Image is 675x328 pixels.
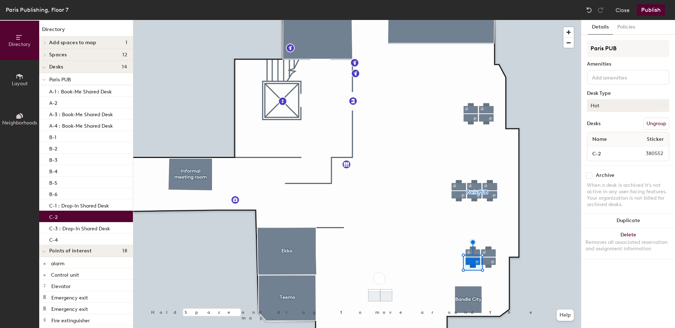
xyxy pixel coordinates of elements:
[49,155,57,163] p: B-3
[586,6,593,14] img: Undo
[51,270,79,278] p: Control unit
[122,64,127,70] span: 14
[49,248,92,254] span: Points of interest
[591,73,655,81] input: Add amenities
[51,258,65,267] p: alarm
[49,132,56,140] p: B-1
[49,212,58,220] p: C-2
[49,224,110,232] p: C-3 : Drop-In Shared Desk
[49,178,57,186] p: B-5
[643,133,668,146] span: Sticker
[587,99,669,112] button: Hot
[587,61,669,67] div: Amenities
[589,149,629,159] input: Unnamed desk
[51,281,71,289] p: Elevator
[2,120,37,126] span: Neighborhoods
[629,150,668,158] span: 380552
[49,201,109,209] p: C-1 : Drop-In Shared Desk
[49,40,97,46] span: Add spaces to map
[587,182,669,208] div: When a desk is archived it's not active in any user-facing features. Your organization is not bil...
[122,52,127,58] span: 12
[49,64,63,70] span: Desks
[587,121,601,127] div: Desks
[125,40,127,46] span: 1
[6,5,68,14] div: Paris Publishing, Floor 7
[597,6,604,14] img: Redo
[51,293,88,301] p: Emergency exit
[49,144,57,152] p: B-2
[587,91,669,96] div: Desk Type
[49,87,112,95] p: A-1 : Book-Me Shared Desk
[49,109,113,118] p: A-3 : Book-Me Shared Desk
[589,133,610,146] span: Name
[51,316,90,324] p: Fire extinguisher
[49,77,71,83] span: Paris PUB
[588,20,613,35] button: Details
[9,41,31,47] span: Directory
[12,81,28,87] span: Layout
[637,4,665,16] button: Publish
[49,166,57,175] p: B-4
[51,304,88,312] p: Emergency exit
[613,20,639,35] button: Policies
[39,26,133,37] h1: Directory
[49,235,58,243] p: C-4
[596,173,614,178] div: Archive
[49,52,67,58] span: Spaces
[581,228,675,259] button: DeleteRemoves all associated reservation and assignment information
[586,239,671,252] div: Removes all associated reservation and assignment information
[122,248,127,254] span: 18
[49,121,113,129] p: A-4 : Book-Me Shared Desk
[581,214,675,228] button: Duplicate
[49,189,57,198] p: B-6
[49,98,57,106] p: A-2
[615,4,630,16] button: Close
[643,118,669,130] button: Ungroup
[557,309,574,321] button: Help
